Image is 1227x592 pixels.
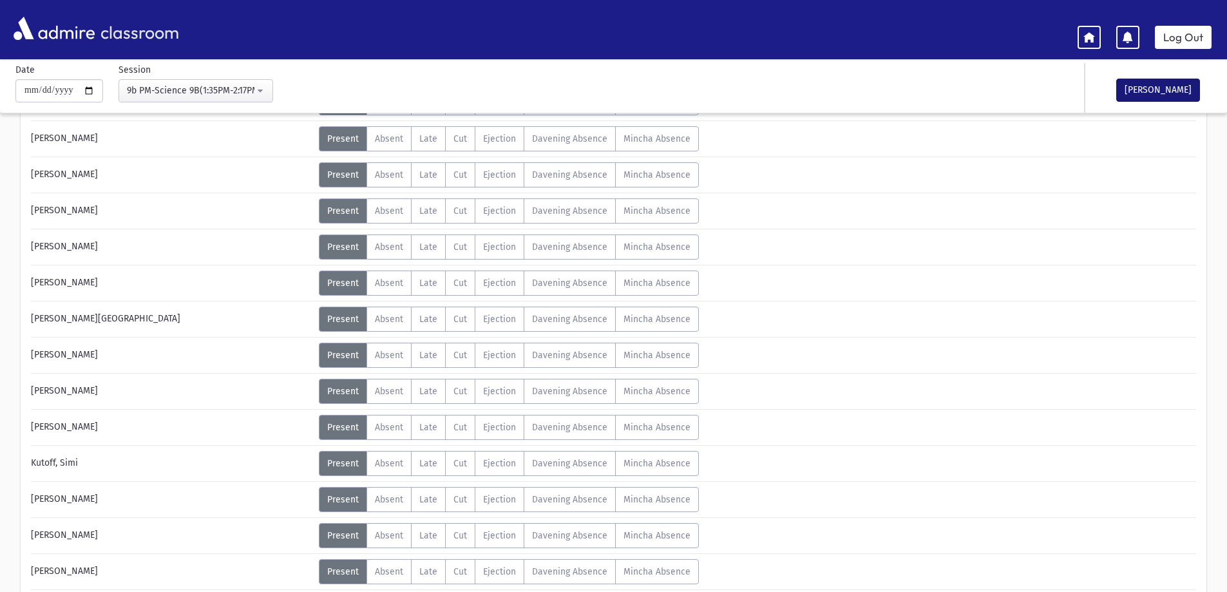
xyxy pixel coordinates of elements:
span: Present [327,422,359,433]
span: Absent [375,278,403,289]
span: Cut [453,530,467,541]
span: Mincha Absence [623,278,690,289]
div: [PERSON_NAME] [24,523,319,548]
span: Mincha Absence [623,169,690,180]
span: Cut [453,169,467,180]
span: Mincha Absence [623,205,690,216]
span: Cut [453,458,467,469]
span: Davening Absence [532,169,607,180]
span: Davening Absence [532,386,607,397]
span: Ejection [483,566,516,577]
span: Absent [375,205,403,216]
div: [PERSON_NAME] [24,559,319,584]
span: Ejection [483,422,516,433]
span: Late [419,386,437,397]
span: Cut [453,422,467,433]
div: AttTypes [319,451,699,476]
span: Late [419,314,437,325]
span: Absent [375,350,403,361]
span: Absent [375,458,403,469]
div: AttTypes [319,343,699,368]
span: Ejection [483,205,516,216]
span: Mincha Absence [623,458,690,469]
div: AttTypes [319,523,699,548]
span: Late [419,530,437,541]
label: Session [119,63,151,77]
span: Present [327,350,359,361]
div: AttTypes [319,307,699,332]
span: Davening Absence [532,314,607,325]
span: Absent [375,566,403,577]
span: Mincha Absence [623,494,690,505]
span: Ejection [483,386,516,397]
span: Ejection [483,133,516,144]
span: Absent [375,314,403,325]
label: Date [15,63,35,77]
span: Absent [375,386,403,397]
span: Cut [453,494,467,505]
span: Cut [453,242,467,253]
span: Present [327,278,359,289]
span: Cut [453,350,467,361]
span: Mincha Absence [623,422,690,433]
span: Present [327,133,359,144]
span: Davening Absence [532,422,607,433]
span: Mincha Absence [623,350,690,361]
span: Mincha Absence [623,386,690,397]
img: AdmirePro [10,14,98,43]
span: Late [419,566,437,577]
span: Present [327,530,359,541]
div: AttTypes [319,126,699,151]
div: [PERSON_NAME] [24,126,319,151]
span: Cut [453,205,467,216]
span: Absent [375,494,403,505]
span: Late [419,205,437,216]
span: Late [419,458,437,469]
span: Late [419,242,437,253]
div: [PERSON_NAME] [24,271,319,296]
div: [PERSON_NAME] [24,234,319,260]
span: Present [327,386,359,397]
span: Davening Absence [532,494,607,505]
span: Present [327,494,359,505]
div: [PERSON_NAME] [24,487,319,512]
span: Ejection [483,242,516,253]
span: Late [419,169,437,180]
span: Mincha Absence [623,530,690,541]
div: AttTypes [319,271,699,296]
span: classroom [98,12,179,46]
span: Ejection [483,278,516,289]
div: AttTypes [319,559,699,584]
a: Log Out [1155,26,1212,49]
span: Mincha Absence [623,133,690,144]
span: Cut [453,314,467,325]
span: Late [419,350,437,361]
span: Davening Absence [532,530,607,541]
div: [PERSON_NAME] [24,162,319,187]
div: AttTypes [319,162,699,187]
span: Late [419,278,437,289]
span: Mincha Absence [623,242,690,253]
div: 9b PM-Science 9B(1:35PM-2:17PM) [127,84,254,97]
span: Ejection [483,169,516,180]
span: Ejection [483,530,516,541]
span: Davening Absence [532,242,607,253]
span: Present [327,458,359,469]
span: Ejection [483,350,516,361]
div: AttTypes [319,198,699,224]
span: Present [327,205,359,216]
div: AttTypes [319,487,699,512]
div: AttTypes [319,234,699,260]
span: Cut [453,566,467,577]
span: Cut [453,278,467,289]
div: [PERSON_NAME] [24,198,319,224]
div: [PERSON_NAME] [24,343,319,368]
div: [PERSON_NAME] [24,379,319,404]
button: 9b PM-Science 9B(1:35PM-2:17PM) [119,79,273,102]
div: Kutoff, Simi [24,451,319,476]
span: Ejection [483,494,516,505]
span: Present [327,169,359,180]
div: [PERSON_NAME][GEOGRAPHIC_DATA] [24,307,319,332]
span: Present [327,566,359,577]
span: Davening Absence [532,458,607,469]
